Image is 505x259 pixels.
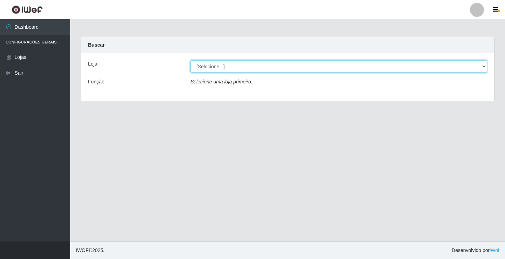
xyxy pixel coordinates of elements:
[452,247,499,254] span: Desenvolvido por
[490,247,499,253] a: iWof
[76,247,89,253] span: IWOF
[88,78,105,86] label: Função
[76,247,105,254] span: © 2025 .
[190,79,255,84] i: Selecione uma loja primeiro...
[88,60,97,68] label: Loja
[12,5,43,14] img: CoreUI Logo
[88,42,105,48] strong: Buscar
